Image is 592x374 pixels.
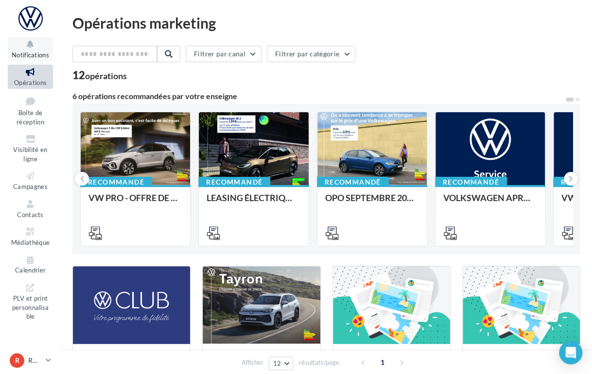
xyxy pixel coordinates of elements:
[8,351,53,370] a: R RAMBOUILLET
[8,253,53,276] a: Calendrier
[186,46,261,62] button: Filtrer par canal
[8,93,53,128] a: Boîte de réception
[13,183,48,190] span: Campagnes
[17,109,44,126] span: Boîte de réception
[15,267,46,274] span: Calendrier
[375,355,390,370] span: 1
[12,51,49,59] span: Notifications
[14,79,47,86] span: Opérations
[12,292,49,320] span: PLV et print personnalisable
[85,71,127,80] div: opérations
[273,359,281,367] span: 12
[8,197,53,221] a: Contacts
[267,46,355,62] button: Filtrer par catégorie
[269,357,294,370] button: 12
[15,356,19,365] span: R
[207,193,300,212] div: LEASING ÉLECTRIQUE 2025
[298,358,339,367] span: résultats/page
[559,341,582,364] div: Open Intercom Messenger
[325,193,419,212] div: OPO SEPTEMBRE 2025
[8,224,53,248] a: Médiathèque
[435,177,507,187] div: Recommandé
[13,146,47,163] span: Visibilité en ligne
[72,70,127,81] div: 12
[242,358,263,367] span: Afficher
[8,169,53,192] a: Campagnes
[317,177,389,187] div: Recommandé
[88,193,182,212] div: VW PRO - OFFRE DE SEPTEMBRE 25
[17,211,44,219] span: Contacts
[8,280,53,323] a: PLV et print personnalisable
[80,177,152,187] div: Recommandé
[8,65,53,88] a: Opérations
[72,16,580,30] div: Opérations marketing
[443,193,537,212] div: VOLKSWAGEN APRES-VENTE
[8,37,53,61] button: Notifications
[72,92,565,100] div: 6 opérations recommandées par votre enseigne
[28,356,42,365] p: RAMBOUILLET
[198,177,270,187] div: Recommandé
[8,132,53,165] a: Visibilité en ligne
[11,238,50,246] span: Médiathèque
